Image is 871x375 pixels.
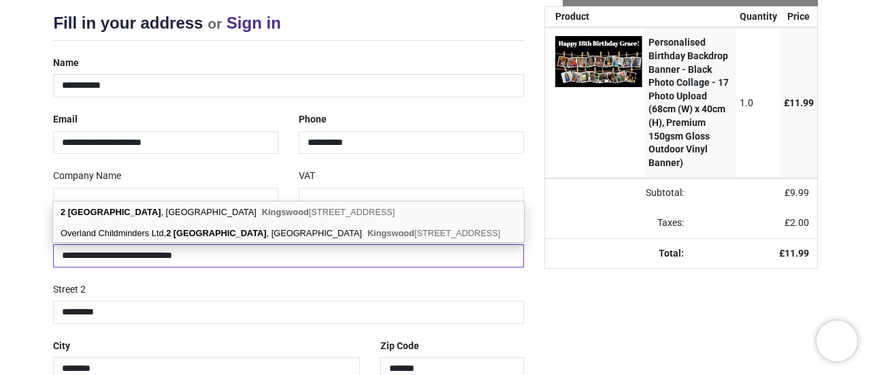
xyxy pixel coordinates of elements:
small: or [208,16,222,31]
label: Company Name [53,165,121,188]
label: Zip Code [380,335,419,358]
span: 9.99 [790,187,809,198]
span: 11.99 [789,97,814,108]
div: , [GEOGRAPHIC_DATA] [53,201,524,223]
label: VAT [299,165,315,188]
strong: Personalised Birthday Backdrop Banner - Black Photo Collage - 17 Photo Upload (68cm (W) x 40cm (H... [648,37,729,167]
span: £ [784,97,814,108]
div: 1.0 [740,97,777,110]
img: z8lNm+wWVC7pQAAAABJRU5ErkJggg== [555,36,642,87]
th: Quantity [736,7,780,27]
div: Overland Childminders Ltd, , [GEOGRAPHIC_DATA] [53,223,524,243]
label: Email [53,108,78,131]
th: Price [780,7,817,27]
b: Kingswood [262,207,309,217]
div: address list [53,201,524,243]
td: Subtotal: [545,178,692,208]
strong: Total: [659,248,684,259]
span: £ [785,217,809,228]
label: Street 2 [53,278,86,301]
strong: £ [779,248,809,259]
span: 2.00 [790,217,809,228]
th: Product [545,7,646,27]
span: [STREET_ADDRESS] [367,228,501,238]
b: 2 [GEOGRAPHIC_DATA] [61,207,161,217]
b: Kingswood [367,228,414,238]
label: Name [53,52,79,75]
span: [STREET_ADDRESS] [262,207,395,217]
label: City [53,335,70,358]
span: 11.99 [785,248,809,259]
iframe: Brevo live chat [817,321,857,361]
a: Sign in [227,14,281,32]
b: 2 [GEOGRAPHIC_DATA] [166,228,266,238]
span: £ [785,187,809,198]
label: Phone [299,108,327,131]
span: Fill in your address [53,14,203,32]
td: Taxes: [545,208,692,238]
